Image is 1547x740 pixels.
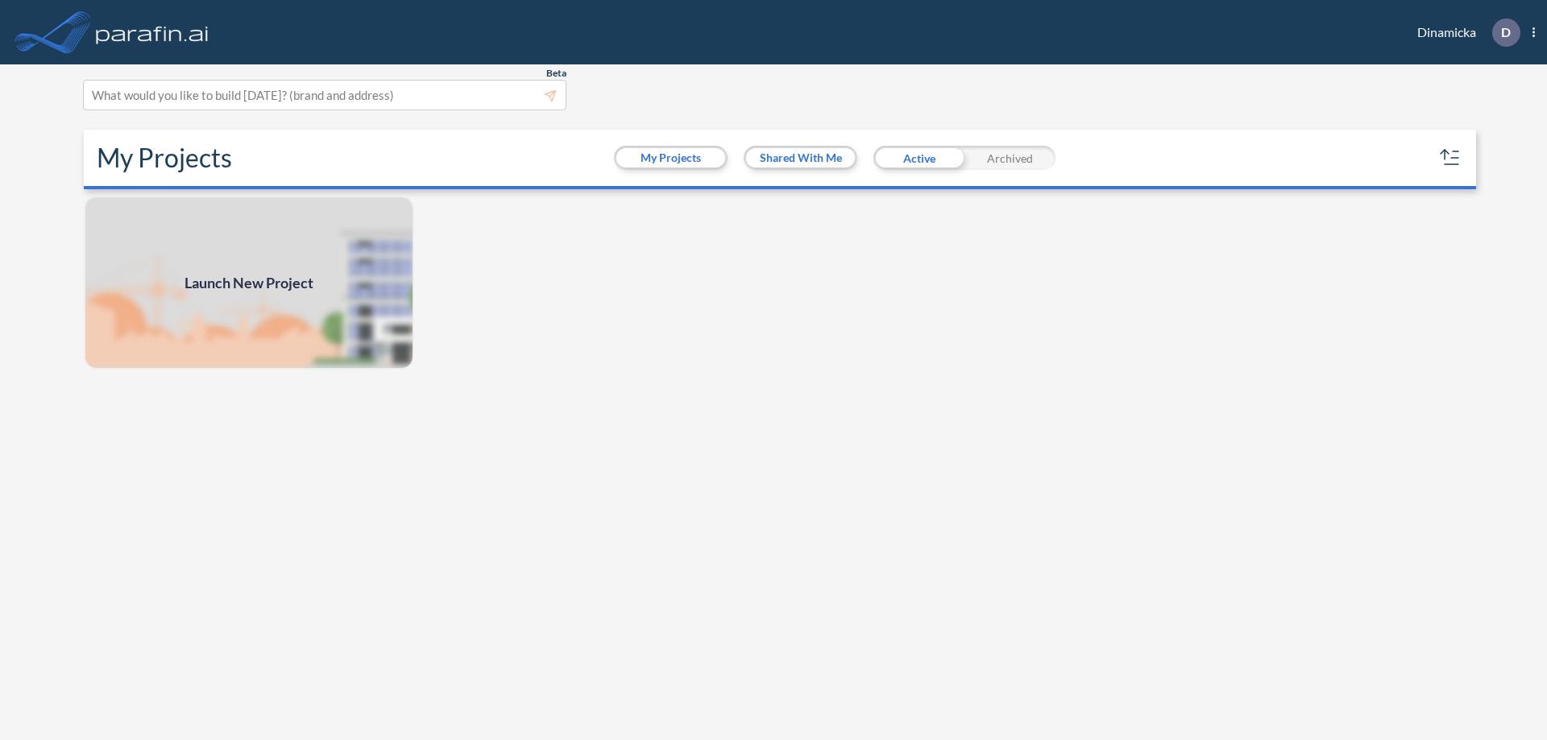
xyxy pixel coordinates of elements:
[1437,145,1463,171] button: sort
[546,67,566,80] span: Beta
[185,272,313,294] span: Launch New Project
[1501,25,1511,39] p: D
[97,143,232,173] h2: My Projects
[1393,19,1535,47] div: Dinamicka
[93,16,212,48] img: logo
[616,148,725,167] button: My Projects
[873,146,964,170] div: Active
[84,196,414,370] a: Launch New Project
[964,146,1056,170] div: Archived
[746,148,855,167] button: Shared With Me
[84,196,414,370] img: add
